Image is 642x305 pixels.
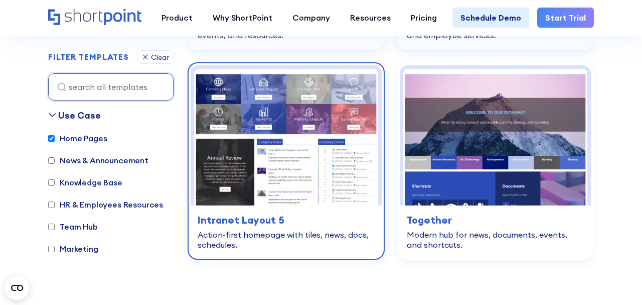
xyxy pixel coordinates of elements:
[198,213,375,228] h3: Intranet Layout 5
[411,12,437,24] div: Pricing
[292,12,330,24] div: Company
[48,176,122,188] label: Knowledge Base
[162,12,193,24] div: Product
[48,224,55,230] input: Team Hub
[58,109,101,122] div: Use Case
[48,135,55,142] input: Home Pages
[194,69,378,206] img: Intranet Layout 5 – SharePoint Page Template: Action-first homepage with tiles, news, docs, sched...
[282,8,340,28] a: Company
[403,69,587,206] img: Together – Intranet Homepage Template: Modern hub for news, documents, events, and shortcuts.
[48,132,107,144] label: Home Pages
[213,12,272,24] div: Why ShortPoint
[407,213,584,228] h3: Together
[48,53,129,62] h2: FILTER TEMPLATES
[452,8,529,28] a: Schedule Demo
[407,230,584,250] div: Modern hub for news, documents, events, and shortcuts.
[48,246,55,252] input: Marketing
[151,54,169,61] div: Clear
[401,8,447,28] a: Pricing
[397,62,594,260] a: Together – Intranet Homepage Template: Modern hub for news, documents, events, and shortcuts.Toge...
[48,157,55,164] input: News & Announcement
[537,8,594,28] a: Start Trial
[198,230,375,250] div: Action-first homepage with tiles, news, docs, schedules.
[48,201,55,208] input: HR & Employees Resources
[151,8,203,28] a: Product
[48,9,141,26] a: Home
[350,12,391,24] div: Resources
[592,257,642,305] iframe: Chat Widget
[48,221,98,233] label: Team Hub
[48,73,174,100] input: search all templates
[5,276,29,300] button: Open CMP widget
[48,179,55,186] input: Knowledge Base
[48,154,148,166] label: News & Announcement
[203,8,282,28] a: Why ShortPoint
[48,243,98,255] label: Marketing
[188,62,385,260] a: Intranet Layout 5 – SharePoint Page Template: Action-first homepage with tiles, news, docs, sched...
[48,198,163,211] label: HR & Employees Resources
[340,8,401,28] a: Resources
